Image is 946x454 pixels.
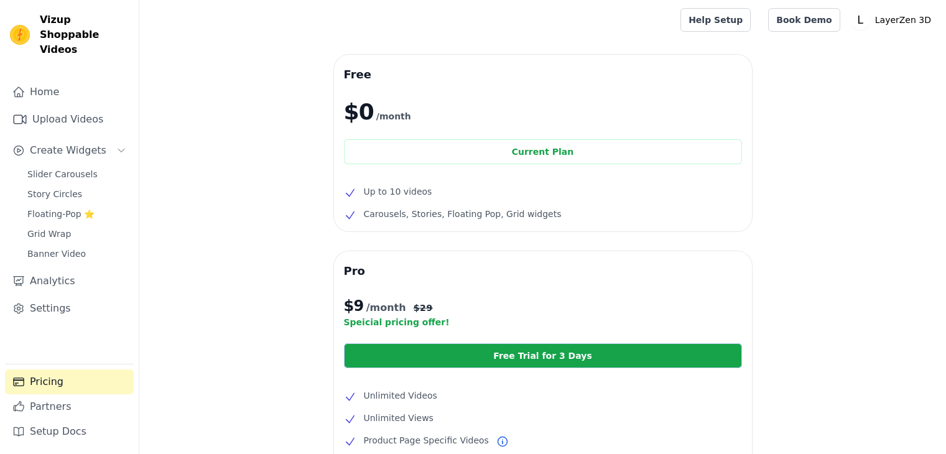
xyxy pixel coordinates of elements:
[364,206,562,221] span: Carousels, Stories, Floating Pop, Grid widgets
[5,269,134,294] a: Analytics
[5,107,134,132] a: Upload Videos
[27,188,82,200] span: Story Circles
[344,261,742,281] h3: Pro
[10,25,30,45] img: Vizup
[40,12,129,57] span: Vizup Shoppable Videos
[27,168,98,180] span: Slider Carousels
[27,228,71,240] span: Grid Wrap
[344,316,742,328] p: Speicial pricing offer!
[30,143,106,158] span: Create Widgets
[344,296,364,316] span: $ 9
[414,302,433,314] span: $ 29
[364,184,432,199] span: Up to 10 videos
[20,225,134,243] a: Grid Wrap
[870,9,936,31] p: LayerZen 3D
[364,410,434,425] span: Unlimited Views
[5,138,134,163] button: Create Widgets
[5,369,134,394] a: Pricing
[20,185,134,203] a: Story Circles
[364,388,437,403] span: Unlimited Videos
[857,14,863,26] text: L
[5,296,134,321] a: Settings
[376,109,411,124] span: /month
[364,433,489,448] span: Product Page Specific Videos
[27,248,86,260] span: Banner Video
[680,8,751,32] a: Help Setup
[344,139,742,164] div: Current Plan
[20,245,134,262] a: Banner Video
[366,300,406,315] span: /month
[850,9,936,31] button: L LayerZen 3D
[5,419,134,444] a: Setup Docs
[344,343,742,368] a: Free Trial for 3 Days
[344,65,742,85] h3: Free
[27,208,95,220] span: Floating-Pop ⭐
[5,394,134,419] a: Partners
[768,8,840,32] a: Book Demo
[344,100,374,124] span: $0
[20,205,134,223] a: Floating-Pop ⭐
[5,80,134,104] a: Home
[20,165,134,183] a: Slider Carousels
